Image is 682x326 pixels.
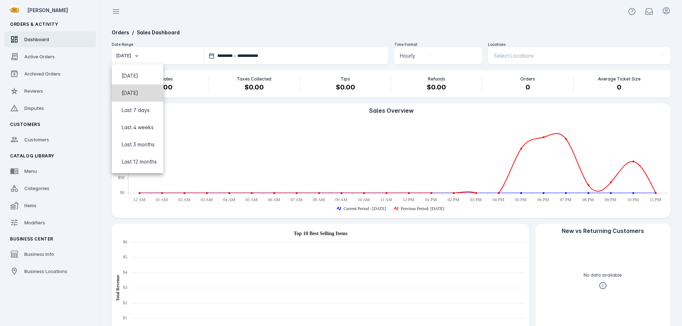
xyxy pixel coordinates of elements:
span: Last 4 weeks [122,123,154,132]
span: [DATE] [122,89,138,97]
span: Last 3 months [122,140,155,149]
span: Last 7 days [122,106,150,115]
span: Last 12 months [122,157,157,166]
span: [DATE] [122,72,138,80]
